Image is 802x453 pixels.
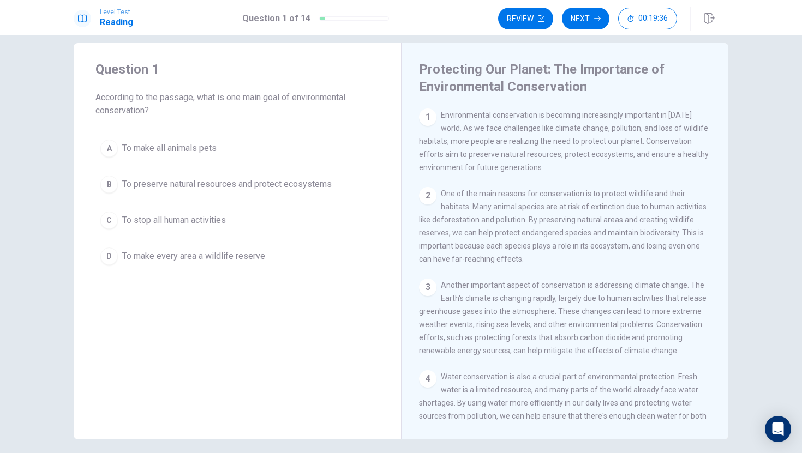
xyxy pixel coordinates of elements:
[95,243,379,270] button: DTo make every area a wildlife reserve
[419,187,436,204] div: 2
[562,8,609,29] button: Next
[95,91,379,117] span: According to the passage, what is one main goal of environmental conservation?
[100,8,133,16] span: Level Test
[100,16,133,29] h1: Reading
[498,8,553,29] button: Review
[95,207,379,234] button: CTo stop all human activities
[95,135,379,162] button: ATo make all animals pets
[638,14,668,23] span: 00:19:36
[242,12,310,25] h1: Question 1 of 14
[100,212,118,229] div: C
[100,247,118,265] div: D
[419,281,707,355] span: Another important aspect of conservation is addressing climate change. The Earth's climate is cha...
[618,8,677,29] button: 00:19:36
[122,178,332,191] span: To preserve natural resources and protect ecosystems
[122,214,226,227] span: To stop all human activities
[122,142,217,155] span: To make all animals pets
[100,140,118,157] div: A
[419,189,707,263] span: One of the main reasons for conservation is to protect wildlife and their habitats. Many animal s...
[765,416,791,442] div: Open Intercom Messenger
[419,279,436,296] div: 3
[419,111,709,172] span: Environmental conservation is becoming increasingly important in [DATE] world. As we face challen...
[100,176,118,193] div: B
[419,61,708,95] h4: Protecting Our Planet: The Importance of Environmental Conservation
[122,250,265,263] span: To make every area a wildlife reserve
[95,171,379,198] button: BTo preserve natural resources and protect ecosystems
[419,108,436,126] div: 1
[95,61,379,78] h4: Question 1
[419,370,436,388] div: 4
[419,372,707,433] span: Water conservation is also a crucial part of environmental protection. Fresh water is a limited r...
